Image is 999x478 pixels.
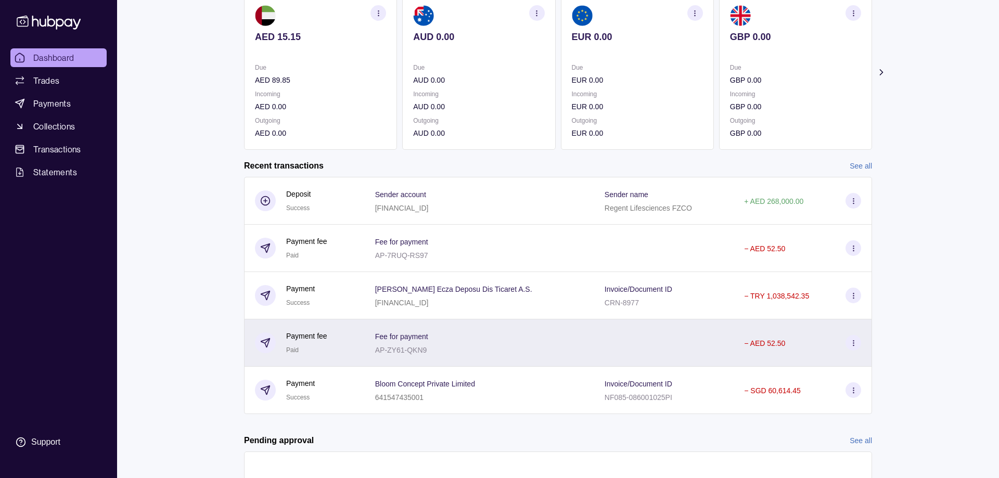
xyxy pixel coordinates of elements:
[375,346,427,354] p: AP-ZY61-QKN9
[605,190,648,199] p: Sender name
[33,51,74,64] span: Dashboard
[255,31,386,43] p: AED 15.15
[744,197,803,205] p: + AED 268,000.00
[255,62,386,73] p: Due
[244,160,324,172] h2: Recent transactions
[850,160,872,172] a: See all
[33,74,59,87] span: Trades
[33,97,71,110] span: Payments
[286,378,315,389] p: Payment
[10,140,107,159] a: Transactions
[255,115,386,126] p: Outgoing
[255,88,386,100] p: Incoming
[572,5,593,26] img: eu
[255,74,386,86] p: AED 89.85
[605,380,672,388] p: Invoice/Document ID
[375,204,429,212] p: [FINANCIAL_ID]
[286,204,310,212] span: Success
[413,5,434,26] img: au
[10,117,107,136] a: Collections
[413,31,544,43] p: AUD 0.00
[572,115,703,126] p: Outgoing
[33,166,77,178] span: Statements
[33,143,81,156] span: Transactions
[572,101,703,112] p: EUR 0.00
[850,435,872,446] a: See all
[605,285,672,293] p: Invoice/Document ID
[730,31,861,43] p: GBP 0.00
[255,5,276,26] img: ae
[572,88,703,100] p: Incoming
[375,299,429,307] p: [FINANCIAL_ID]
[375,380,475,388] p: Bloom Concept Private Limited
[10,163,107,182] a: Statements
[605,393,672,402] p: NF085-086001025PI
[255,127,386,139] p: AED 0.00
[730,127,861,139] p: GBP 0.00
[375,285,532,293] p: [PERSON_NAME] Ecza Deposu Dis Ticaret A.S.
[286,394,310,401] span: Success
[33,120,75,133] span: Collections
[10,71,107,90] a: Trades
[286,299,310,306] span: Success
[413,74,544,86] p: AUD 0.00
[286,330,327,342] p: Payment fee
[730,74,861,86] p: GBP 0.00
[375,251,428,260] p: AP-7RUQ-RS97
[10,48,107,67] a: Dashboard
[572,62,703,73] p: Due
[375,190,426,199] p: Sender account
[572,74,703,86] p: EUR 0.00
[605,204,692,212] p: Regent Lifesciences FZCO
[730,62,861,73] p: Due
[572,31,703,43] p: EUR 0.00
[413,62,544,73] p: Due
[286,236,327,247] p: Payment fee
[730,115,861,126] p: Outgoing
[730,88,861,100] p: Incoming
[286,252,299,259] span: Paid
[605,299,639,307] p: CRN-8977
[255,101,386,112] p: AED 0.00
[286,346,299,354] span: Paid
[413,127,544,139] p: AUD 0.00
[10,94,107,113] a: Payments
[375,393,424,402] p: 641547435001
[375,238,428,246] p: Fee for payment
[286,283,315,294] p: Payment
[244,435,314,446] h2: Pending approval
[730,5,751,26] img: gb
[10,431,107,453] a: Support
[413,101,544,112] p: AUD 0.00
[572,127,703,139] p: EUR 0.00
[730,101,861,112] p: GBP 0.00
[744,386,801,395] p: − SGD 60,614.45
[413,88,544,100] p: Incoming
[744,292,809,300] p: − TRY 1,038,542.35
[375,332,428,341] p: Fee for payment
[31,436,60,448] div: Support
[286,188,311,200] p: Deposit
[744,244,785,253] p: − AED 52.50
[744,339,785,347] p: − AED 52.50
[413,115,544,126] p: Outgoing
